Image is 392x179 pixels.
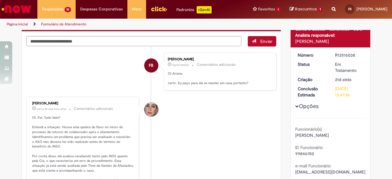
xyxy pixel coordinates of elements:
div: Em Tratamento [335,61,364,73]
span: [PERSON_NAME] [356,6,387,12]
small: Comentários adicionais [74,106,113,111]
a: Formulário de Atendimento [41,22,86,27]
span: Agora mesmo [172,63,189,67]
div: [PERSON_NAME] [295,38,366,44]
time: 01/10/2025 09:58:13 [172,63,189,67]
dt: Criação [293,76,331,83]
b: e-mail Funcionário [295,163,331,169]
p: +GenAi [197,6,212,13]
span: 10 [65,7,71,12]
b: Funcionário(s) [295,126,322,132]
span: Despesas Corporativas [80,6,123,12]
p: Oi Ariane. certo. Eu peço para ele se manter em casa portanto? [168,71,270,86]
span: 99846150 [295,151,314,156]
span: More [132,6,141,12]
span: 1 [318,7,322,12]
time: 10/09/2025 15:31:28 [335,77,351,82]
span: FB [348,7,352,11]
span: Favoritos [258,6,275,12]
span: FB [149,58,153,73]
img: ServiceNow [1,3,32,15]
dt: Número [293,52,331,58]
div: Analista responsável: [295,32,366,38]
ul: Trilhas de página [5,19,257,30]
span: cerca de uma hora atrás [37,107,66,111]
div: Ariane Ruiz Amorim [144,103,158,117]
div: [PERSON_NAME] [32,102,134,105]
span: [EMAIL_ADDRESS][DOMAIN_NAME] [295,169,365,175]
div: 10/09/2025 15:31:28 [335,76,364,83]
button: Enviar [248,36,276,47]
div: Padroniza [176,6,212,13]
span: 1 [276,7,281,12]
div: [PERSON_NAME] [168,58,270,61]
span: 21d atrás [335,77,351,82]
small: Comentários adicionais [197,62,236,67]
div: [DATE] 13:47:26 [335,86,364,98]
span: Requisições [42,6,63,12]
div: Fernanda Caroline Brito [144,58,158,73]
div: R13516038 [335,52,364,58]
textarea: Digite sua mensagem aqui... [26,36,241,46]
time: 01/10/2025 08:48:50 [37,107,66,111]
dt: Conclusão Estimada [293,86,331,98]
a: Página inicial [7,22,28,27]
a: Rascunhos [290,6,322,12]
span: Enviar [260,39,272,44]
dt: Status [293,61,331,67]
span: [PERSON_NAME] [295,132,329,138]
img: click_logo_yellow_360x200.png [151,4,167,13]
span: Rascunhos [295,6,317,12]
b: ID Funcionário [295,145,323,150]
